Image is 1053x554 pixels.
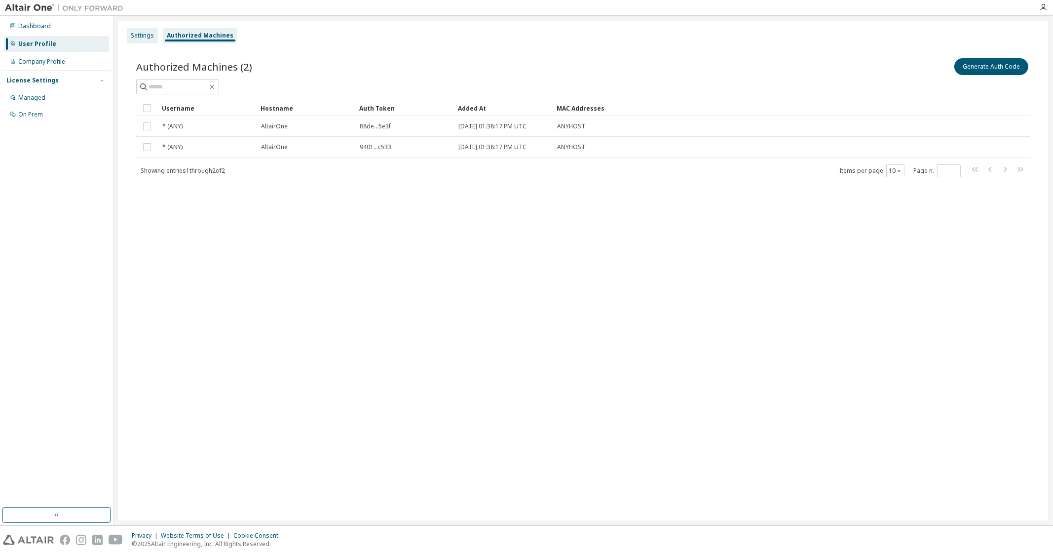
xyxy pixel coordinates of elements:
[162,122,183,130] span: * (ANY)
[18,58,65,66] div: Company Profile
[458,122,526,130] span: [DATE] 01:38:17 PM UTC
[141,166,225,175] span: Showing entries 1 through 2 of 2
[109,535,123,545] img: youtube.svg
[18,111,43,119] div: On Prem
[132,540,284,548] p: © 2025 Altair Engineering, Inc. All Rights Reserved.
[60,535,70,545] img: facebook.svg
[557,122,585,130] span: ANYHOST
[162,143,183,151] span: * (ANY)
[131,32,154,40] div: Settings
[458,143,526,151] span: [DATE] 01:38:17 PM UTC
[233,532,284,540] div: Cookie Consent
[261,100,351,116] div: Hostname
[18,94,45,102] div: Managed
[6,77,59,84] div: License Settings
[167,32,233,40] div: Authorized Machines
[162,100,253,116] div: Username
[913,164,961,177] span: Page n.
[136,60,252,74] span: Authorized Machines (2)
[76,535,86,545] img: instagram.svg
[954,58,1028,75] button: Generate Auth Code
[18,40,56,48] div: User Profile
[161,532,233,540] div: Website Terms of Use
[18,22,51,30] div: Dashboard
[5,3,128,13] img: Altair One
[3,535,54,545] img: altair_logo.svg
[458,100,549,116] div: Added At
[557,143,585,151] span: ANYHOST
[360,143,391,151] span: 9401...c533
[360,122,391,130] span: 88de...5e3f
[557,100,927,116] div: MAC Addresses
[92,535,103,545] img: linkedin.svg
[839,164,904,177] span: Items per page
[889,167,902,175] button: 10
[132,532,161,540] div: Privacy
[261,143,288,151] span: AltairOne
[359,100,450,116] div: Auth Token
[261,122,288,130] span: AltairOne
